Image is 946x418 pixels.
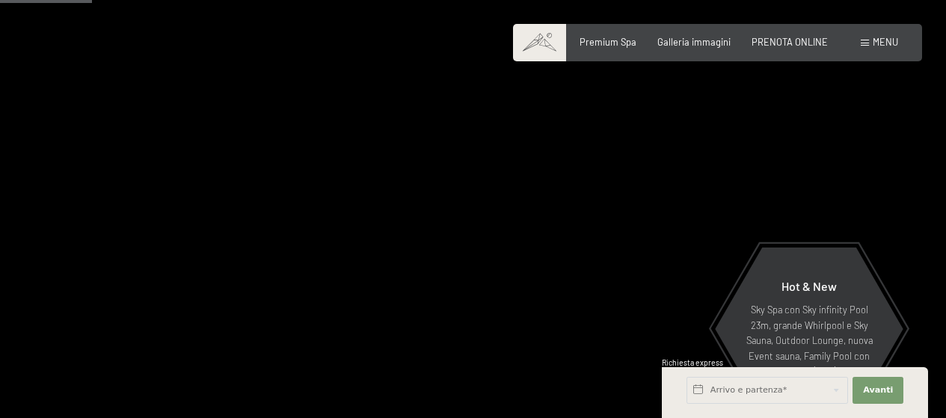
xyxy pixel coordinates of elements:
span: Menu [873,36,898,48]
span: Richiesta express [662,358,723,367]
p: Sky Spa con Sky infinity Pool 23m, grande Whirlpool e Sky Sauna, Outdoor Lounge, nuova Event saun... [744,302,874,378]
a: Hot & New Sky Spa con Sky infinity Pool 23m, grande Whirlpool e Sky Sauna, Outdoor Lounge, nuova ... [714,247,904,411]
span: Avanti [863,384,893,396]
button: Avanti [853,377,903,404]
a: Galleria immagini [657,36,731,48]
a: PRENOTA ONLINE [752,36,828,48]
span: Hot & New [781,279,837,293]
a: Premium Spa [580,36,636,48]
